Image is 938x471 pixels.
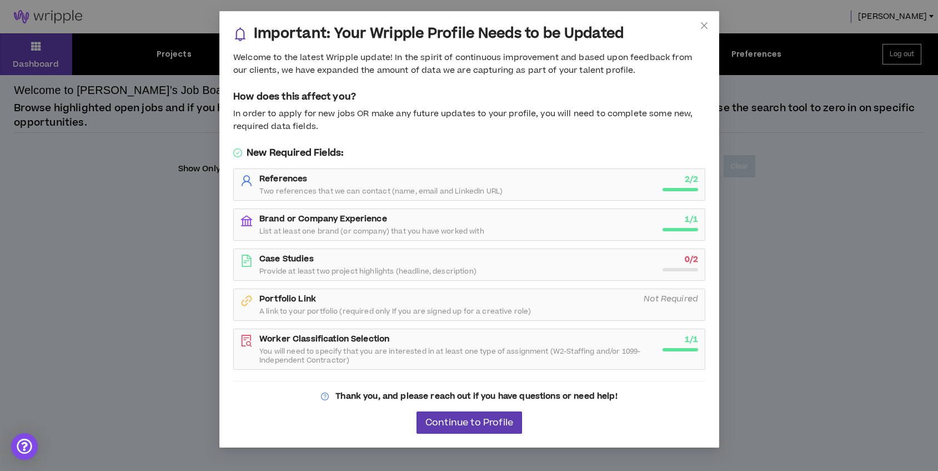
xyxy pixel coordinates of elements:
strong: Portfolio Link [259,293,316,305]
span: bank [240,215,253,227]
span: bell [233,27,247,41]
span: A link to your portfolio (required only If you are signed up for a creative role) [259,307,531,316]
div: In order to apply for new jobs OR make any future updates to your profile, you will need to compl... [233,108,705,133]
strong: 2 / 2 [684,173,698,185]
span: Provide at least two project highlights (headline, description) [259,267,476,276]
span: Two references that we can contact (name, email and LinkedIn URL) [259,187,503,196]
h5: How does this affect you? [233,90,705,103]
span: close [700,21,709,30]
strong: Thank you, and please reach out if you have questions or need help! [335,390,617,402]
button: Continue to Profile [416,411,521,434]
strong: 0 / 2 [684,254,698,265]
span: link [240,295,253,307]
strong: 1 / 1 [684,214,698,225]
span: You will need to specify that you are interested in at least one type of assignment (W2-Staffing ... [259,347,656,365]
strong: Brand or Company Experience [259,213,387,225]
strong: Case Studies [259,253,314,265]
button: Close [689,11,719,41]
strong: 1 / 1 [684,334,698,345]
strong: Worker Classification Selection [259,333,389,345]
span: List at least one brand (or company) that you have worked with [259,227,484,236]
span: user [240,175,253,187]
span: question-circle [321,393,329,400]
div: Welcome to the latest Wripple update! In the spirit of continuous improvement and based upon feed... [233,52,705,77]
span: file-search [240,335,253,347]
span: Continue to Profile [425,418,513,428]
i: Not Required [644,293,698,305]
div: Open Intercom Messenger [11,433,38,460]
span: file-text [240,255,253,267]
span: check-circle [233,148,242,157]
strong: References [259,173,307,185]
h5: New Required Fields: [233,146,705,160]
h3: Important: Your Wripple Profile Needs to be Updated [254,25,624,43]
